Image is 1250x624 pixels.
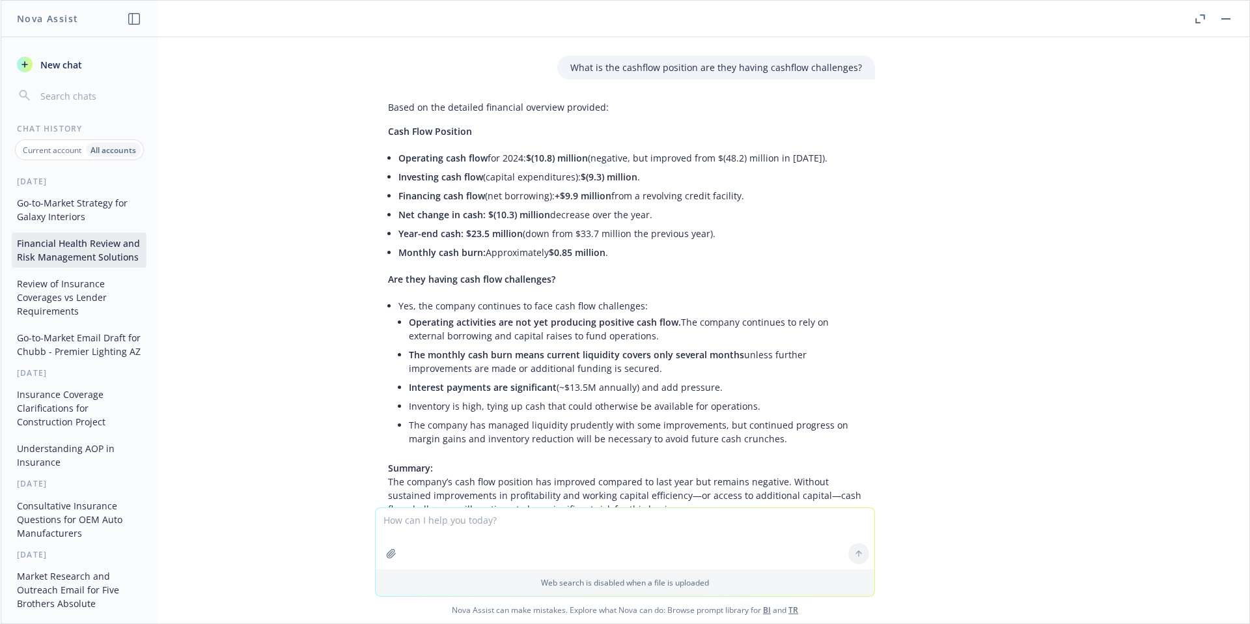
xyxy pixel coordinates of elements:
span: Investing cash flow [398,171,483,183]
span: Operating activities are not yet producing positive cash flow. [409,316,681,328]
div: [DATE] [1,176,157,187]
p: All accounts [90,145,136,156]
span: Cash Flow Position [388,125,472,137]
li: decrease over the year. [398,205,862,224]
span: Financing cash flow [398,190,485,202]
span: Summary: [388,462,433,474]
button: Understanding AOP in Insurance [12,438,146,473]
p: The company’s cash flow position has improved compared to last year but remains negative. Without... [388,461,862,516]
span: $23.5 million [466,227,523,240]
li: The company continues to rely on external borrowing and capital raises to fund operations. [409,313,862,345]
button: Market Research and Outreach Email for Five Brothers Absolute [12,565,146,614]
div: [DATE] [1,478,157,489]
li: (~$13.5M annually) and add pressure. [409,378,862,397]
h1: Nova Assist [17,12,78,25]
span: $(9.3) million [581,171,637,183]
span: $(10.8) million [526,152,588,164]
button: Go-to-Market Email Draft for Chubb - Premier Lighting AZ [12,327,146,362]
button: Go-to-Market Strategy for Galaxy Interiors [12,192,146,227]
span: Operating cash flow [398,152,488,164]
span: New chat [38,58,82,72]
li: (capital expenditures): . [398,167,862,186]
button: New chat [12,53,146,76]
li: (down from $33.7 million the previous year). [398,224,862,243]
li: Inventory is high, tying up cash that could otherwise be available for operations. [409,397,862,416]
a: BI [763,604,771,616]
span: $(10.3) million [488,208,550,221]
li: The company has managed liquidity prudently with some improvements, but continued progress on mar... [409,416,862,448]
li: (net borrowing): from a revolving credit facility. [398,186,862,205]
p: Current account [23,145,81,156]
button: Insurance Coverage Clarifications for Construction Project [12,384,146,433]
p: Based on the detailed financial overview provided: [388,100,862,114]
span: Interest payments are significant [409,381,557,393]
span: Are they having cash flow challenges? [388,273,555,285]
span: Net change in cash: [398,208,486,221]
li: Approximately . [398,243,862,262]
span: $0.85 million [549,246,605,259]
span: Monthly cash burn: [398,246,486,259]
p: Web search is disabled when a file is uploaded [383,577,867,588]
li: Yes, the company continues to face cash flow challenges: [398,296,862,451]
button: Review of Insurance Coverages vs Lender Requirements [12,273,146,322]
span: Year-end cash: [398,227,464,240]
li: for 2024: (negative, but improved from $(48.2) million in [DATE]). [398,149,862,167]
input: Search chats [38,87,141,105]
div: [DATE] [1,549,157,560]
div: Chat History [1,123,157,134]
span: The monthly cash burn means current liquidity covers only several months [409,348,744,361]
span: +$9.9 million [555,190,611,202]
li: unless further improvements are made or additional funding is secured. [409,345,862,378]
div: [DATE] [1,367,157,378]
button: Financial Health Review and Risk Management Solutions [12,233,146,268]
p: What is the cashflow position are they having cashflow challenges? [570,61,862,74]
span: Nova Assist can make mistakes. Explore what Nova can do: Browse prompt library for and [6,597,1244,623]
button: Consultative Insurance Questions for OEM Auto Manufacturers [12,495,146,544]
a: TR [788,604,798,616]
